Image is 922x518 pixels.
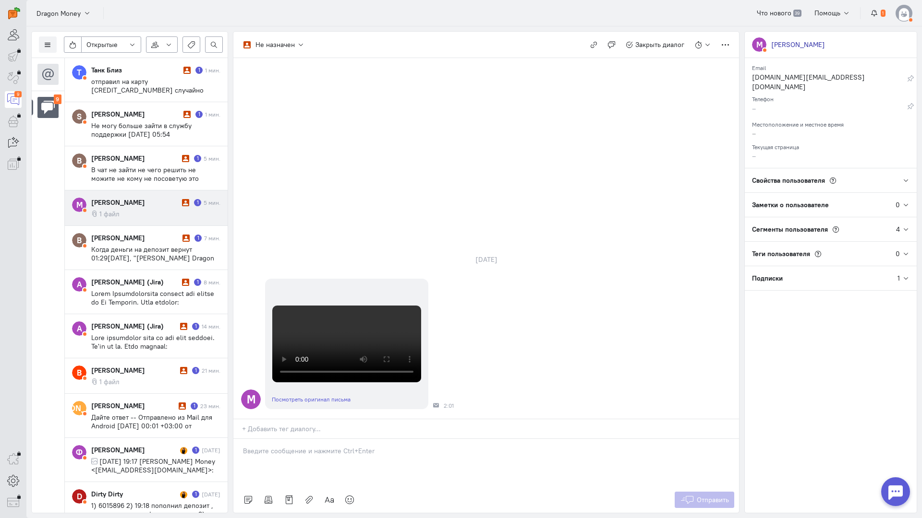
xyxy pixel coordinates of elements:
div: Есть неотвеченное сообщение пользователя [194,235,202,242]
text: М [247,392,255,406]
div: [PERSON_NAME] [91,233,180,243]
div: 4 [896,224,900,234]
i: Диалог не разобран [180,323,187,330]
img: Мишель [180,447,187,454]
div: [PERSON_NAME] [91,401,176,411]
div: 1 [898,273,900,283]
span: 1 файл [99,377,120,386]
div: [PERSON_NAME] (Jira) [91,321,178,331]
span: [DATE] 19:17 [PERSON_NAME] Money <[EMAIL_ADDRESS][DOMAIN_NAME]>: [91,457,215,474]
i: Диалог не разобран [183,111,191,118]
i: Диалог не разобран [182,279,189,286]
span: 39 [793,10,801,17]
div: – [752,104,907,116]
div: Есть неотвеченное сообщение пользователя [194,199,201,206]
text: A [77,323,82,333]
div: Заметки о пользователе [745,193,896,217]
div: 21 мин. [202,366,220,375]
img: carrot-quest.svg [8,7,20,19]
div: [PERSON_NAME] [91,153,180,163]
button: 1 [865,5,891,21]
span: Теги пользователя [752,249,810,258]
i: Диалог не разобран [179,402,186,410]
div: Не назначен [255,40,295,49]
span: В чат не зайти не чего решить не можите не кому не посоветую это казино 01:59[DATE], "[PERSON_NAM... [91,165,217,243]
div: 1 мин. [205,66,220,74]
div: [DOMAIN_NAME][EMAIL_ADDRESS][DOMAIN_NAME] [752,72,907,94]
div: [DATE] [202,446,220,454]
div: [PERSON_NAME] [771,40,825,49]
div: [PERSON_NAME] (Jira) [91,277,180,287]
div: 9 [14,91,22,97]
span: Свойства пользователя [752,176,825,185]
button: Закрыть диалог [620,36,690,53]
div: Есть неотвеченное сообщение пользователя [192,323,199,330]
text: М [756,39,763,49]
button: Отправить [675,492,735,508]
div: [PERSON_NAME] [91,365,178,375]
text: S [77,111,82,121]
div: Есть неотвеченное сообщение пользователя [195,111,203,118]
img: default-v4.png [896,5,912,22]
text: Т [77,67,82,77]
span: Dragon Money [36,9,81,18]
div: 9 [54,94,62,105]
a: Что нового 39 [752,5,807,21]
div: Есть неотвеченное сообщение пользователя [191,402,198,410]
span: Когда деньги на депозит вернут 01:29[DATE], "[PERSON_NAME] Dragon Money" <[EMAIL_ADDRESS][DOMAIN_... [91,245,214,280]
a: Посмотреть оригинал письма [272,396,351,403]
a: 9 [5,91,22,108]
div: [DATE] [202,490,220,498]
div: 0 [896,249,900,259]
div: [DATE] [465,253,508,266]
text: В [77,235,82,245]
div: 5 мин. [204,199,220,207]
div: 14 мин. [202,322,220,330]
span: Помощь [814,9,840,17]
text: D [77,491,82,501]
div: Есть неотвеченное сообщение пользователя [194,279,201,286]
button: Dragon Money [31,4,96,22]
div: 0 [896,200,900,210]
button: Помощь [809,5,856,21]
div: Есть неотвеченное сообщение пользователя [192,367,199,374]
div: Местоположение и местное время [752,118,910,129]
div: Dirty Dirty [91,489,178,499]
span: 1 файл [99,210,120,218]
div: [PERSON_NAME] [91,445,178,455]
text: М [76,200,83,210]
span: – [752,129,756,138]
div: Есть неотвеченное сообщение пользователя [194,155,201,162]
span: 2:01 [444,402,454,409]
div: Танк Близ [91,65,181,75]
span: Закрыть диалог [635,40,684,49]
div: 23 мин. [200,402,220,410]
text: В [77,367,82,377]
div: Почта [433,402,439,408]
img: Мишель [180,491,187,498]
i: Диалог не разобран [180,367,187,374]
div: 5 мин. [204,154,220,163]
div: 8 мин. [204,278,220,286]
div: Подписки [745,266,898,290]
div: [PERSON_NAME] [91,198,180,207]
small: Email [752,62,766,71]
i: Диалог не разобран [183,67,191,74]
div: 7 мин. [204,234,220,242]
span: Не могу больше зайти в службу поддержки [DATE] 05:54 [PERSON_NAME] <[EMAIL_ADDRESS][DOMAIN_NAME]>: [91,121,210,156]
div: [PERSON_NAME] [91,109,181,119]
div: 1 мин. [205,110,220,118]
i: Диалог не разобран [182,235,190,242]
span: 1 [881,10,886,17]
div: Есть неотвеченное сообщение пользователя [195,67,203,74]
span: Что нового [757,9,791,17]
span: Открытые [86,40,118,49]
text: Ф [76,447,83,457]
small: Телефон [752,93,774,103]
text: A [77,279,82,289]
div: Есть неотвеченное сообщение пользователя [192,491,199,498]
span: Отправить [697,495,729,504]
div: Есть неотвеченное сообщение пользователя [192,447,199,454]
button: Открытые [81,36,141,53]
text: В [77,155,82,165]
